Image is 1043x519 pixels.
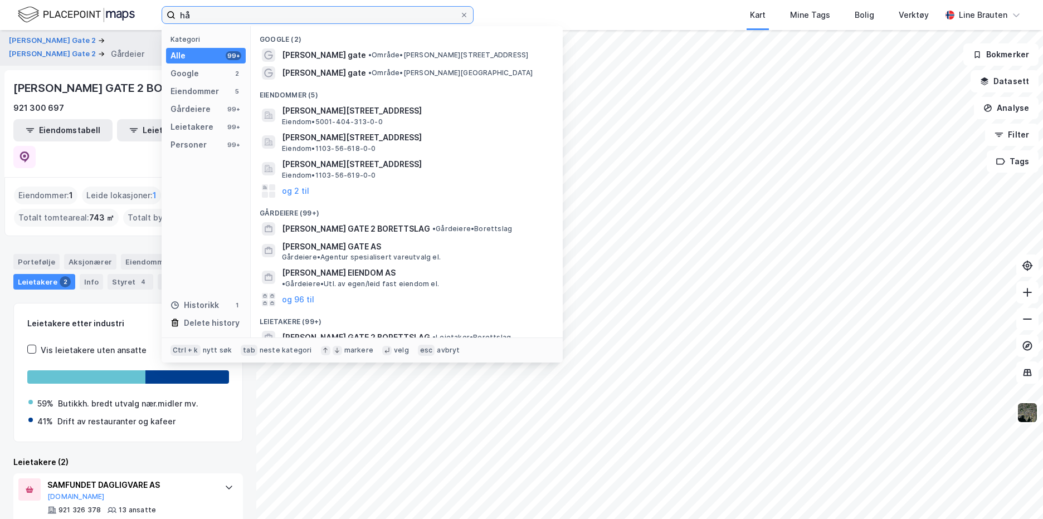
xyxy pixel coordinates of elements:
div: Leietakere [13,274,75,290]
button: Tags [987,150,1039,173]
div: Gårdeiere [170,102,211,116]
div: Butikkh. bredt utvalg nær.midler mv. [58,397,198,410]
div: nytt søk [203,346,232,355]
div: Google [170,67,199,80]
div: 99+ [226,123,241,131]
div: Delete history [184,316,240,330]
div: 1 [232,301,241,310]
div: avbryt [437,346,460,355]
div: Eiendommer [170,85,219,98]
div: tab [241,345,257,356]
div: 921 300 697 [13,101,64,115]
div: 2 [60,276,71,287]
button: Eiendomstabell [13,119,113,141]
span: • [368,68,372,77]
div: Kontrollprogram for chat [987,466,1043,519]
button: Analyse [974,97,1039,119]
div: Aksjonærer [64,254,116,270]
div: 13 ansatte [119,506,156,515]
div: neste kategori [260,346,312,355]
div: Historikk [170,298,219,312]
input: Søk på adresse, matrikkel, gårdeiere, leietakere eller personer [176,7,460,23]
span: [PERSON_NAME] EIENDOM AS [282,266,396,280]
div: Kart [750,8,766,22]
span: [PERSON_NAME][STREET_ADDRESS] [282,104,549,117]
span: 743 ㎡ [89,211,114,224]
div: 41% [37,415,53,428]
div: Personer [170,138,207,151]
div: Gårdeier [111,47,144,61]
span: 1 [69,189,73,202]
iframe: Chat Widget [987,466,1043,519]
div: Eiendommer : [14,187,77,204]
span: [PERSON_NAME] gate [282,48,366,62]
div: SAMFUNDET DAGLIGVARE AS [47,478,213,492]
div: Drift av restauranter og kafeer [57,415,176,428]
div: 99+ [226,140,241,149]
div: Bolig [855,8,874,22]
span: Gårdeiere • Utl. av egen/leid fast eiendom el. [282,280,439,288]
span: [PERSON_NAME] GATE 2 BORETTSLAG [282,222,430,236]
span: Gårdeiere • Agentur spesialisert vareutvalg el. [282,253,441,262]
div: Totalt byggareal : [123,209,232,227]
img: logo.f888ab2527a4732fd821a326f86c7f29.svg [18,5,135,25]
button: og 2 til [282,184,309,198]
button: [DOMAIN_NAME] [47,492,105,501]
div: 99+ [226,105,241,114]
div: 4 [138,276,149,287]
span: • [282,280,285,288]
div: Totalt tomteareal : [14,209,119,227]
div: 99+ [226,51,241,60]
div: markere [344,346,373,355]
span: [PERSON_NAME] gate [282,66,366,80]
div: [PERSON_NAME] GATE 2 BORETTSLAG [13,79,223,97]
div: Info [80,274,103,290]
div: Leide lokasjoner : [82,187,161,204]
div: Transaksjoner [158,274,234,290]
button: Datasett [971,70,1039,92]
div: Leietakere etter industri [27,317,229,330]
div: 59% [37,397,53,410]
span: Eiendom • 1103-56-619-0-0 [282,171,376,180]
div: 921 326 378 [59,506,101,515]
div: 2 [232,69,241,78]
span: • [368,51,372,59]
div: Google (2) [251,26,563,46]
div: Styret [108,274,153,290]
button: Leietakertabell [117,119,216,141]
div: Alle [170,49,186,62]
div: Eiendommer [121,254,189,270]
div: Eiendommer (5) [251,82,563,102]
span: [PERSON_NAME] GATE 2 BORETTSLAG [282,331,430,344]
div: Kategori [170,35,246,43]
div: Gårdeiere (99+) [251,200,563,220]
button: Bokmerker [963,43,1039,66]
span: Eiendom • 1103-56-618-0-0 [282,144,376,153]
div: Line Brauten [959,8,1007,22]
div: esc [418,345,435,356]
img: 9k= [1017,402,1038,423]
div: Portefølje [13,254,60,270]
span: Område • [PERSON_NAME][STREET_ADDRESS] [368,51,528,60]
button: [PERSON_NAME] Gate 2 [9,35,98,46]
div: Mine Tags [790,8,830,22]
button: Filter [985,124,1039,146]
span: Leietaker • Borettslag [432,333,511,342]
button: [PERSON_NAME] Gate 2 [9,48,98,60]
div: Ctrl + k [170,345,201,356]
span: 1 [153,189,157,202]
div: Leietakere (99+) [251,309,563,329]
button: og 96 til [282,293,314,306]
div: velg [394,346,409,355]
span: [PERSON_NAME][STREET_ADDRESS] [282,131,549,144]
div: Leietakere [170,120,213,134]
span: Gårdeiere • Borettslag [432,224,512,233]
span: [PERSON_NAME] GATE AS [282,240,549,253]
div: Vis leietakere uten ansatte [41,344,147,357]
span: Område • [PERSON_NAME][GEOGRAPHIC_DATA] [368,68,533,77]
div: 5 [232,87,241,96]
div: Leietakere (2) [13,456,243,469]
span: • [432,224,436,233]
div: Verktøy [899,8,929,22]
span: [PERSON_NAME][STREET_ADDRESS] [282,158,549,171]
